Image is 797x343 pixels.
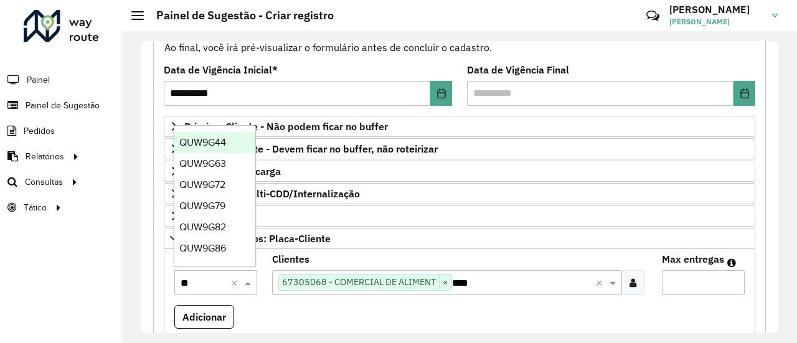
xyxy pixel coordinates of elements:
[184,233,331,243] span: Mapas Sugeridos: Placa-Cliente
[164,183,755,204] a: Cliente para Multi-CDD/Internalização
[25,176,63,189] span: Consultas
[662,251,724,266] label: Max entregas
[430,81,452,106] button: Choose Date
[26,150,64,163] span: Relatórios
[174,125,256,266] ng-dropdown-panel: Options list
[179,222,226,232] span: QUW9G82
[164,205,755,227] a: Cliente Retira
[164,228,755,249] a: Mapas Sugeridos: Placa-Cliente
[639,2,666,29] a: Contato Rápido
[184,189,360,199] span: Cliente para Multi-CDD/Internalização
[144,9,334,22] h2: Painel de Sugestão - Criar registro
[164,62,278,77] label: Data de Vigência Inicial
[164,116,755,137] a: Priorizar Cliente - Não podem ficar no buffer
[596,275,606,290] span: Clear all
[179,137,226,148] span: QUW9G44
[184,121,388,131] span: Priorizar Cliente - Não podem ficar no buffer
[179,243,226,253] span: QUW9G86
[24,125,55,138] span: Pedidos
[179,200,225,211] span: QUW9G79
[179,179,225,190] span: QUW9G72
[669,16,763,27] span: [PERSON_NAME]
[439,275,451,290] span: ×
[231,275,242,290] span: Clear all
[184,144,438,154] span: Preservar Cliente - Devem ficar no buffer, não roteirizar
[174,305,234,329] button: Adicionar
[24,201,47,214] span: Tático
[179,158,226,169] span: QUW9G63
[669,4,763,16] h3: [PERSON_NAME]
[272,251,309,266] label: Clientes
[727,258,736,268] em: Máximo de clientes que serão colocados na mesma rota com os clientes informados
[27,73,50,87] span: Painel
[164,161,755,182] a: Cliente para Recarga
[26,99,100,112] span: Painel de Sugestão
[733,81,755,106] button: Choose Date
[279,275,439,289] span: 67305068 - COMERCIAL DE ALIMENT
[164,138,755,159] a: Preservar Cliente - Devem ficar no buffer, não roteirizar
[467,62,569,77] label: Data de Vigência Final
